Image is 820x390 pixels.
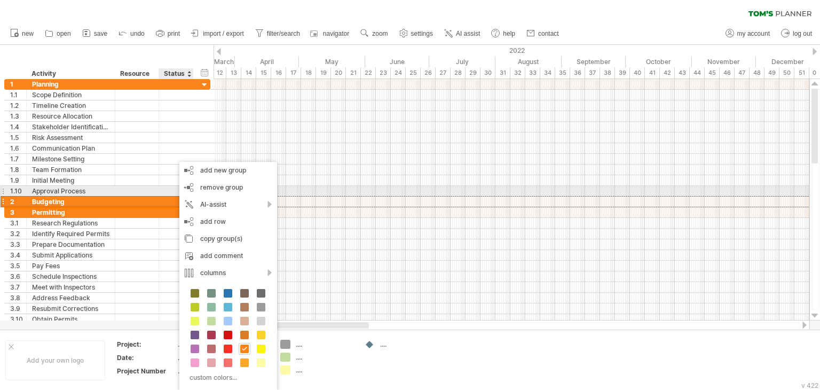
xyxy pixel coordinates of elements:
div: Initial Meeting [32,175,109,185]
div: 49 [764,67,779,79]
div: 1.2 [10,100,26,111]
div: AI-assist [179,196,277,213]
div: Risk Assessment [32,132,109,143]
span: my account [737,30,770,37]
span: undo [130,30,145,37]
a: help [488,27,518,41]
div: Project: [117,340,176,349]
div: Permitting [32,207,109,217]
div: 3.3 [10,239,26,249]
div: 1.7 [10,154,26,164]
a: filter/search [253,27,303,41]
div: 45 [705,67,720,79]
div: Approval Process [32,186,109,196]
div: 37 [585,67,600,79]
div: Team Formation [32,165,109,175]
span: new [22,30,34,37]
div: Stakeholder Identification [32,122,109,132]
div: October 2022 [626,56,692,67]
div: 44 [690,67,705,79]
div: 16 [271,67,286,79]
div: 1.3 [10,111,26,121]
div: Prepare Documentation [32,239,109,249]
div: 12 [211,67,226,79]
a: import / export [188,27,247,41]
div: 1.8 [10,165,26,175]
div: Pay Fees [32,261,109,271]
div: Timeline Creation [32,100,109,111]
div: 33 [525,67,540,79]
div: 15 [256,67,271,79]
div: 36 [570,67,585,79]
span: open [57,30,71,37]
div: 14 [241,67,256,79]
div: 47 [735,67,750,79]
div: add comment [179,247,277,264]
div: 41 [645,67,660,79]
div: 3.6 [10,271,26,282]
div: add new group [179,162,277,179]
div: 26 [421,67,436,79]
div: .... [296,340,354,349]
div: columns [179,264,277,282]
a: undo [116,27,148,41]
div: Budgeting [32,197,109,207]
div: Activity [31,68,109,79]
div: November 2022 [692,56,756,67]
div: .... [178,366,267,376]
a: print [153,27,183,41]
div: Research Regulations [32,218,109,228]
div: 25 [406,67,421,79]
div: .... [296,353,354,362]
span: help [503,30,515,37]
div: 30 [480,67,495,79]
span: print [168,30,180,37]
div: Communication Plan [32,143,109,153]
a: open [42,27,74,41]
div: April 2022 [235,56,299,67]
a: navigator [309,27,352,41]
span: filter/search [267,30,300,37]
div: 39 [615,67,630,79]
div: July 2022 [429,56,495,67]
div: Address Feedback [32,293,109,303]
div: 27 [436,67,451,79]
div: .... [178,353,267,362]
div: 43 [675,67,690,79]
div: 46 [720,67,735,79]
span: save [94,30,107,37]
span: navigator [323,30,349,37]
div: Status [164,68,187,79]
span: log out [793,30,812,37]
div: Obtain Permits [32,314,109,324]
span: AI assist [456,30,480,37]
div: Resubmit Corrections [32,303,109,314]
div: 32 [510,67,525,79]
div: 21 [346,67,361,79]
a: settings [397,27,436,41]
div: .... [178,340,267,349]
div: 1.5 [10,132,26,143]
div: Schedule Inspections [32,271,109,282]
div: 1.1 [10,90,26,100]
div: 50 [779,67,794,79]
div: Add your own logo [5,340,105,380]
div: 13 [226,67,241,79]
div: 24 [391,67,406,79]
a: my account [723,27,773,41]
div: 40 [630,67,645,79]
div: 22 [361,67,376,79]
div: 20 [331,67,346,79]
div: 1 [10,79,26,89]
span: remove group [200,183,243,191]
div: 48 [750,67,764,79]
div: June 2022 [365,56,429,67]
div: 3.7 [10,282,26,292]
div: add row [179,213,277,230]
div: May 2022 [299,56,365,67]
div: 23 [376,67,391,79]
div: 29 [466,67,480,79]
div: 35 [555,67,570,79]
div: 31 [495,67,510,79]
div: 3.2 [10,229,26,239]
